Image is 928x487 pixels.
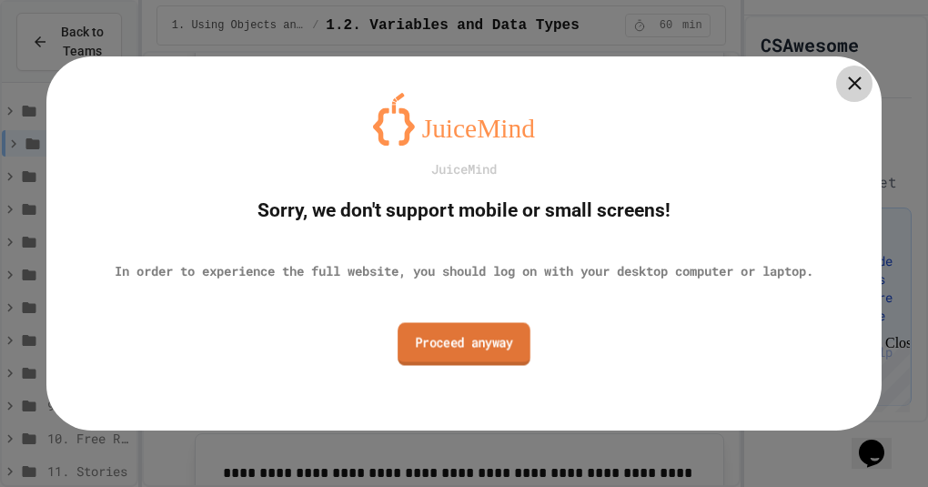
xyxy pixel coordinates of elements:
div: JuiceMind [431,159,497,178]
div: In order to experience the full website, you should log on with your desktop computer or laptop. [115,261,813,280]
div: Chat with us now!Close [7,7,126,116]
a: Proceed anyway [398,322,530,365]
div: Sorry, we don't support mobile or small screens! [257,197,671,226]
img: logo-orange.svg [373,93,555,146]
